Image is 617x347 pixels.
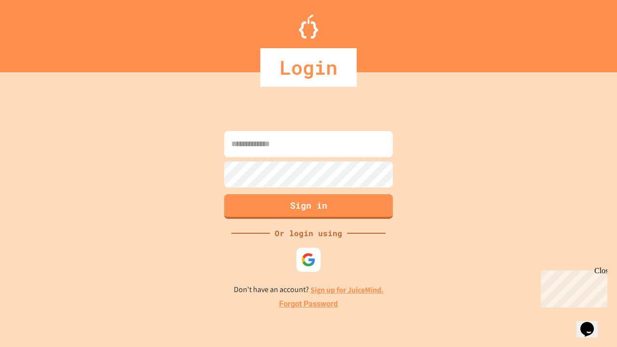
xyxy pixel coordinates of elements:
button: Sign in [224,194,393,219]
p: Don't have an account? [234,284,384,296]
a: Sign up for JuiceMind. [310,285,384,295]
a: Forgot Password [279,298,338,310]
div: Login [260,48,357,87]
div: Chat with us now!Close [4,4,67,61]
div: Or login using [270,227,347,239]
img: Logo.svg [299,14,318,39]
img: google-icon.svg [301,253,316,267]
iframe: chat widget [537,267,607,307]
iframe: chat widget [577,308,607,337]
